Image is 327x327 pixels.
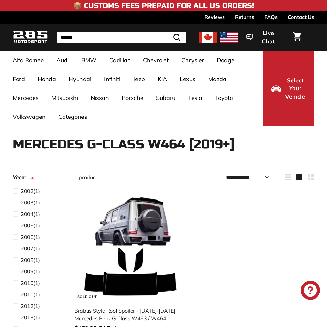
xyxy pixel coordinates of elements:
span: 2007 [21,245,34,252]
a: Porsche [115,88,150,107]
a: Cart [289,27,305,48]
a: Dodge [210,51,241,70]
a: Mercedes [6,88,45,107]
span: (1) [21,187,40,195]
h1: Mercedes G-Class W464 [2019+] [13,137,314,151]
a: KIA [151,70,173,88]
span: 2006 [21,234,34,240]
span: (1) [21,291,40,298]
span: (1) [21,233,40,241]
span: Select Your Vehicle [284,76,306,101]
button: Live Chat [238,25,289,49]
div: 1 product [74,173,194,181]
a: Honda [31,70,62,88]
a: Mazda [202,70,233,88]
a: Toyota [209,88,240,107]
span: 2008 [21,257,34,263]
a: Categories [52,107,94,126]
a: Tesla [182,88,209,107]
a: Cadillac [103,51,137,70]
button: Year [13,171,64,187]
input: Search [57,32,186,43]
a: Contact Us [288,11,314,22]
img: mercedes spoiler [79,193,186,300]
span: (1) [21,256,40,264]
a: Hyundai [62,70,98,88]
span: 2012 [21,303,34,309]
span: 2003 [21,199,34,206]
span: (1) [21,268,40,275]
inbox-online-store-chat: Shopify online store chat [299,281,322,301]
a: Lexus [173,70,202,88]
a: Infiniti [98,70,127,88]
span: (1) [21,199,40,206]
span: 2013 [21,314,34,321]
a: Mitsubishi [45,88,84,107]
img: Logo_285_Motorsport_areodynamics_components [13,30,48,45]
a: Chevrolet [137,51,175,70]
button: Select Your Vehicle [263,51,314,126]
span: (1) [21,302,40,310]
span: 2005 [21,222,34,229]
a: Alfa Romeo [6,51,50,70]
a: Jeep [127,70,151,88]
span: 2002 [21,188,34,194]
span: (1) [21,245,40,252]
a: Nissan [84,88,115,107]
a: Ford [6,70,31,88]
span: (1) [21,210,40,218]
a: Volkswagen [6,107,52,126]
span: (1) [21,279,40,287]
div: Brabus Style Roof Spoiler - [DATE]-[DATE] Mercedes Benz G Class W463 / W464 [74,307,185,322]
span: 2004 [21,211,34,217]
span: (1) [21,314,40,321]
a: Subaru [150,88,182,107]
span: 2011 [21,291,34,298]
span: 2009 [21,268,34,275]
span: (1) [21,222,40,229]
a: FAQs [264,11,278,22]
a: BMW [75,51,103,70]
span: 2010 [21,280,34,286]
a: Chrysler [175,51,210,70]
a: Returns [235,11,254,22]
span: Year [13,173,30,182]
h4: 📦 Customs Fees Prepaid for All US Orders! [73,2,254,10]
div: Sold Out [75,293,99,300]
a: Audi [50,51,75,70]
span: Live Chat [256,29,281,45]
a: Reviews [204,11,225,22]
